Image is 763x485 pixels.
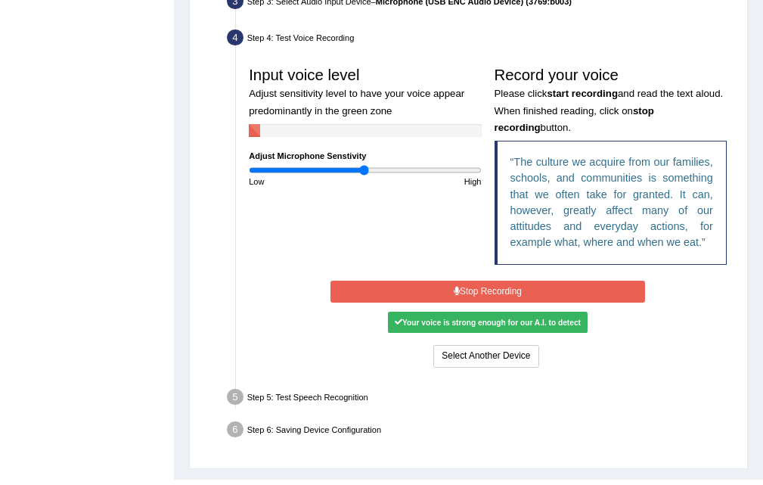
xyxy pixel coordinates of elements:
button: Select Another Device [433,345,538,367]
div: Step 5: Test Speech Recognition [222,385,742,413]
small: Adjust sensitivity level to have your voice appear predominantly in the green zone [249,88,464,116]
h3: Record your voice [495,67,727,135]
small: Please click and read the text aloud. When finished reading, click on button. [495,88,724,133]
q: The culture we acquire from our families, schools, and communities is something that we often tak... [510,156,713,248]
h3: Input voice level [249,67,481,117]
b: start recording [547,88,618,99]
div: Step 4: Test Voice Recording [222,26,742,54]
div: High [365,176,488,188]
div: Step 6: Saving Device Configuration [222,417,742,445]
div: Your voice is strong enough for our A.I. to detect [388,312,587,333]
button: Stop Recording [330,281,644,303]
div: Low [243,176,365,188]
label: Adjust Microphone Senstivity [249,150,366,162]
